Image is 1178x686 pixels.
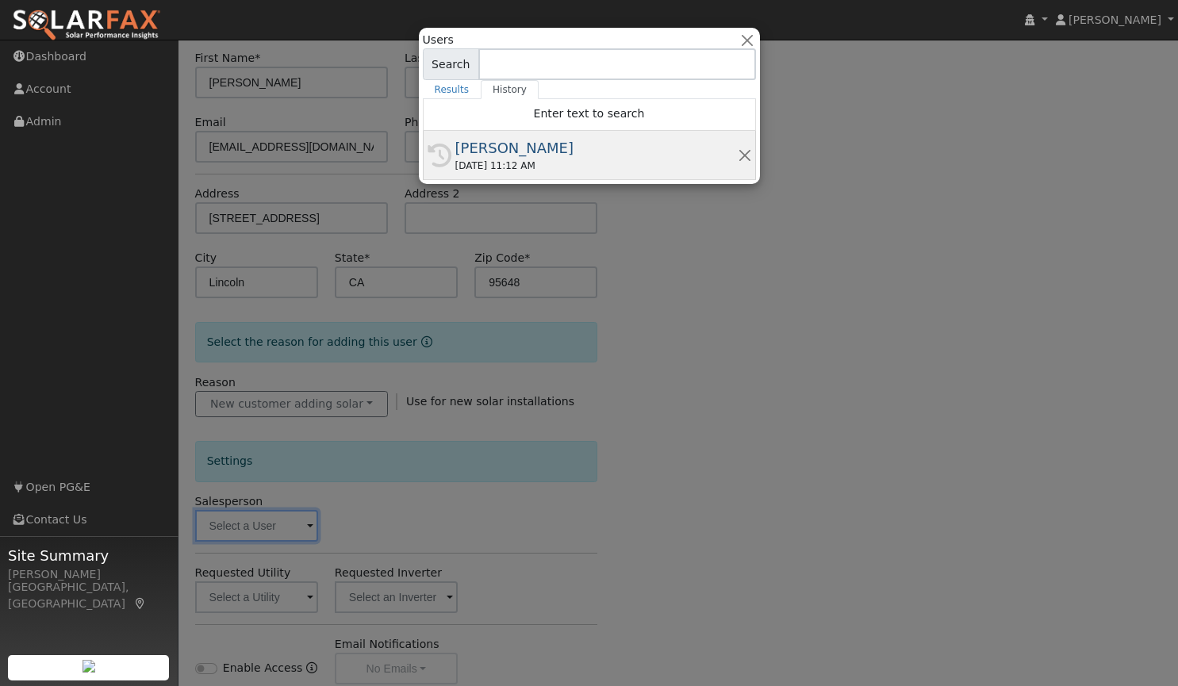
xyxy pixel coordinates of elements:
[82,660,95,673] img: retrieve
[423,80,482,99] a: Results
[8,579,170,612] div: [GEOGRAPHIC_DATA], [GEOGRAPHIC_DATA]
[481,80,539,99] a: History
[428,144,451,167] i: History
[1069,13,1161,26] span: [PERSON_NAME]
[455,137,738,159] div: [PERSON_NAME]
[423,32,454,48] span: Users
[133,597,148,610] a: Map
[12,9,161,42] img: SolarFax
[423,48,479,80] span: Search
[455,159,738,173] div: [DATE] 11:12 AM
[8,545,170,566] span: Site Summary
[737,147,752,163] button: Remove this history
[534,107,645,120] span: Enter text to search
[8,566,170,583] div: [PERSON_NAME]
